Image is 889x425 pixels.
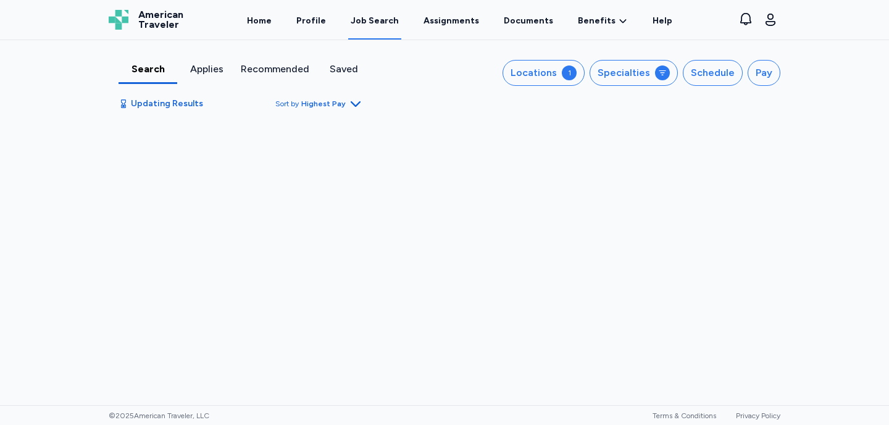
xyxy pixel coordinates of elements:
span: Updating Results [131,98,203,110]
div: Locations [511,65,557,80]
a: Benefits [578,15,628,27]
a: Job Search [348,1,401,40]
div: Saved [319,62,368,77]
div: Search [123,62,172,77]
a: Privacy Policy [736,411,780,420]
span: American Traveler [138,10,183,30]
div: Job Search [351,15,399,27]
div: 1 [562,65,577,80]
div: Applies [182,62,231,77]
a: Terms & Conditions [653,411,716,420]
div: Specialties [598,65,650,80]
span: Sort by [275,99,299,109]
div: Recommended [241,62,309,77]
button: Sort byHighest Pay [275,96,363,111]
button: Specialties [590,60,678,86]
button: Schedule [683,60,743,86]
div: Pay [756,65,772,80]
button: Locations1 [503,60,585,86]
span: © 2025 American Traveler, LLC [109,411,209,421]
button: Pay [748,60,780,86]
span: Benefits [578,15,616,27]
div: Schedule [691,65,735,80]
img: Logo [109,10,128,30]
span: Highest Pay [301,99,346,109]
